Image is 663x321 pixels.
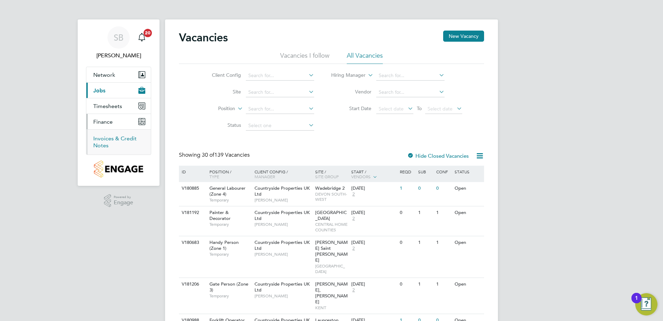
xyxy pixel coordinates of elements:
button: Finance [86,114,151,129]
div: Reqd [398,166,416,178]
div: Sub [416,166,434,178]
div: V180885 [180,182,204,195]
div: [DATE] [351,281,396,287]
div: Conf [434,166,453,178]
span: Gate Person (Zone 3) [209,281,248,293]
div: 1 [398,182,416,195]
span: Countryside Properties UK Ltd [255,185,310,197]
label: Status [201,122,241,128]
span: Timesheets [93,103,122,109]
span: KENT [315,305,348,311]
div: 0 [398,236,416,249]
span: Countryside Properties UK Ltd [255,281,310,293]
div: 1 [434,206,453,219]
div: Finance [86,129,151,155]
span: SB [114,33,123,42]
button: Network [86,67,151,82]
div: 1 [434,278,453,291]
span: [PERSON_NAME] Saint [PERSON_NAME] [315,239,348,263]
span: [PERSON_NAME] [255,222,312,227]
a: 20 [135,26,149,49]
span: 30 of [202,151,214,158]
label: Vendor [331,89,371,95]
div: 1 [416,236,434,249]
div: 0 [398,206,416,219]
input: Search for... [246,88,314,97]
div: Open [453,236,483,249]
label: Client Config [201,72,241,78]
div: 0 [434,182,453,195]
div: [DATE] [351,210,396,216]
span: 20 [144,29,152,37]
span: [GEOGRAPHIC_DATA] [315,263,348,274]
input: Search for... [246,71,314,81]
span: 2 [351,287,356,293]
label: Hide Closed Vacancies [407,153,469,159]
span: [PERSON_NAME] [255,197,312,203]
div: 1 [434,236,453,249]
button: Open Resource Center, 1 new notification [635,293,657,315]
div: 0 [398,278,416,291]
div: [DATE] [351,186,396,191]
div: V180683 [180,236,204,249]
a: Powered byEngage [104,194,134,207]
div: V181192 [180,206,204,219]
span: Jobs [93,87,105,94]
span: DEVON SOUTH-WEST [315,191,348,202]
span: Temporary [209,197,251,203]
input: Search for... [376,71,445,81]
div: 1 [416,278,434,291]
div: Open [453,182,483,195]
span: [PERSON_NAME] [255,293,312,299]
span: Temporary [209,293,251,299]
span: To [415,104,424,113]
h2: Vacancies [179,31,228,44]
div: Status [453,166,483,178]
li: All Vacancies [347,51,383,64]
input: Search for... [246,104,314,114]
span: Type [209,174,219,179]
span: 2 [351,216,356,222]
a: SB[PERSON_NAME] [86,26,151,60]
nav: Main navigation [78,19,160,186]
span: Vendors [351,174,371,179]
span: 139 Vacancies [202,151,250,158]
img: countryside-properties-logo-retina.png [94,160,143,178]
span: Countryside Properties UK Ltd [255,209,310,221]
span: General Labourer (Zone 4) [209,185,246,197]
button: Timesheets [86,98,151,114]
span: Painter & Decorator [209,209,231,221]
span: Countryside Properties UK Ltd [255,239,310,251]
span: 2 [351,246,356,252]
a: Go to home page [86,160,151,178]
div: Start / [350,166,398,183]
span: Powered by [114,194,133,200]
div: [DATE] [351,240,396,246]
div: 1 [416,206,434,219]
div: Position / [204,166,253,182]
label: Site [201,89,241,95]
span: [GEOGRAPHIC_DATA] [315,209,347,221]
label: Start Date [331,105,371,112]
div: V181206 [180,278,204,291]
button: New Vacancy [443,31,484,42]
a: Invoices & Credit Notes [93,135,137,149]
div: Open [453,278,483,291]
span: Select date [379,106,404,112]
div: 1 [635,298,638,307]
span: Manager [255,174,275,179]
div: ID [180,166,204,178]
label: Hiring Manager [326,72,365,79]
span: Samantha Bolshaw [86,51,151,60]
span: Handy Person (Zone 1) [209,239,239,251]
span: Temporary [209,222,251,227]
input: Search for... [376,88,445,97]
span: Select date [428,106,453,112]
span: Temporary [209,252,251,257]
div: Site / [313,166,350,182]
span: [PERSON_NAME], [PERSON_NAME] [315,281,348,305]
div: Open [453,206,483,219]
span: 2 [351,191,356,197]
span: Wadebridge 2 [315,185,345,191]
span: Finance [93,118,113,125]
